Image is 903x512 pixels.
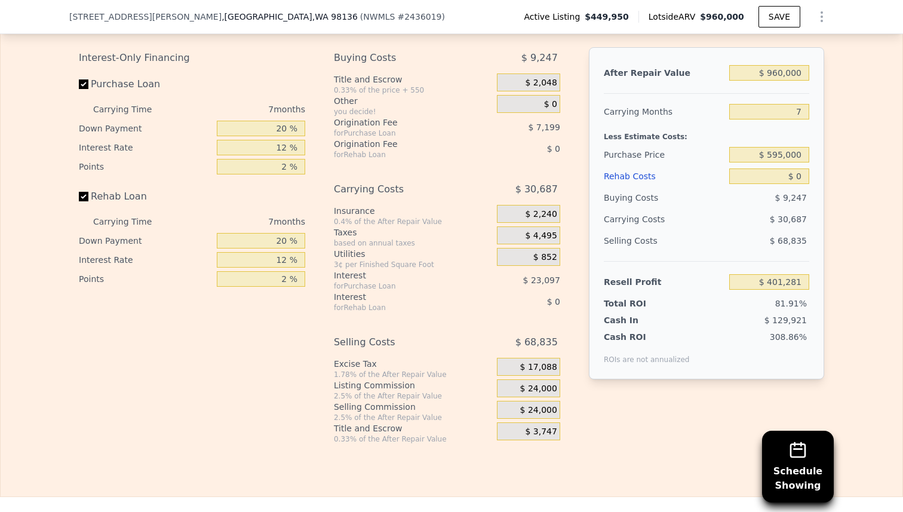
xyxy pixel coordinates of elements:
span: $ 0 [544,99,557,110]
div: Selling Commission [334,401,492,413]
span: $960,000 [700,12,744,22]
span: [STREET_ADDRESS][PERSON_NAME] [69,11,222,23]
div: 1.78% of the After Repair Value [334,370,492,379]
span: $ 30,687 [770,214,807,224]
span: $ 852 [533,252,557,263]
span: # 2436019 [397,12,441,22]
span: $ 24,000 [520,384,557,394]
input: Purchase Loan [79,79,88,89]
div: Cash In [604,314,678,326]
span: $ 24,000 [520,405,557,416]
div: Excise Tax [334,358,492,370]
div: Title and Escrow [334,422,492,434]
div: Down Payment [79,119,212,138]
div: for Purchase Loan [334,281,467,291]
div: 0.33% of the price + 550 [334,85,492,95]
div: Title and Escrow [334,73,492,85]
div: ROIs are not annualized [604,343,690,364]
div: Points [79,157,212,176]
span: $ 9,247 [775,193,807,203]
button: SAVE [758,6,800,27]
span: , [GEOGRAPHIC_DATA] [222,11,358,23]
div: for Purchase Loan [334,128,467,138]
div: Total ROI [604,298,678,309]
span: , WA 98136 [312,12,358,22]
span: $ 30,687 [515,179,558,200]
div: 3¢ per Finished Square Foot [334,260,492,269]
span: Lotside ARV [649,11,700,23]
div: After Repair Value [604,62,724,84]
div: Insurance [334,205,492,217]
div: Less Estimate Costs: [604,122,809,144]
div: for Rehab Loan [334,150,467,160]
div: Interest Rate [79,250,212,269]
div: Buying Costs [334,47,467,69]
div: Cash ROI [604,331,690,343]
span: $ 2,240 [525,209,557,220]
div: Interest-Only Financing [79,47,305,69]
div: Selling Costs [334,332,467,353]
span: $ 0 [547,144,560,154]
div: ( ) [360,11,445,23]
label: Purchase Loan [79,73,212,95]
span: $ 129,921 [764,315,807,325]
span: Active Listing [524,11,585,23]
div: Interest [334,291,467,303]
span: $ 2,048 [525,78,557,88]
span: $ 17,088 [520,362,557,373]
div: Rehab Costs [604,165,724,187]
span: 81.91% [775,299,807,308]
div: Points [79,269,212,289]
div: Origination Fee [334,138,467,150]
div: Selling Costs [604,230,724,252]
div: for Rehab Loan [334,303,467,312]
button: Show Options [810,5,834,29]
div: Purchase Price [604,144,724,165]
span: 308.86% [770,332,807,342]
div: 0.33% of the After Repair Value [334,434,492,444]
span: $ 7,199 [528,122,560,132]
label: Rehab Loan [79,186,212,207]
div: you decide! [334,107,492,116]
div: Carrying Time [93,212,171,231]
span: $ 3,747 [525,427,557,437]
div: 2.5% of the After Repair Value [334,391,492,401]
span: $449,950 [585,11,629,23]
div: Other [334,95,492,107]
div: based on annual taxes [334,238,492,248]
div: Resell Profit [604,271,724,293]
span: $ 9,247 [521,47,558,69]
div: Carrying Costs [604,209,678,230]
div: Utilities [334,248,492,260]
div: Carrying Months [604,101,724,122]
div: Listing Commission [334,379,492,391]
span: $ 0 [547,297,560,306]
div: Carrying Time [93,100,171,119]
input: Rehab Loan [79,192,88,201]
div: Interest [334,269,467,281]
div: Carrying Costs [334,179,467,200]
div: Buying Costs [604,187,724,209]
div: Origination Fee [334,116,467,128]
div: Down Payment [79,231,212,250]
div: 0.4% of the After Repair Value [334,217,492,226]
div: 2.5% of the After Repair Value [334,413,492,422]
div: 7 months [176,100,305,119]
button: ScheduleShowing [762,431,834,502]
span: NWMLS [363,12,395,22]
div: Taxes [334,226,492,238]
div: Interest Rate [79,138,212,157]
span: $ 68,835 [770,236,807,246]
span: $ 23,097 [523,275,560,285]
div: 7 months [176,212,305,231]
span: $ 68,835 [515,332,558,353]
span: $ 4,495 [525,231,557,241]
